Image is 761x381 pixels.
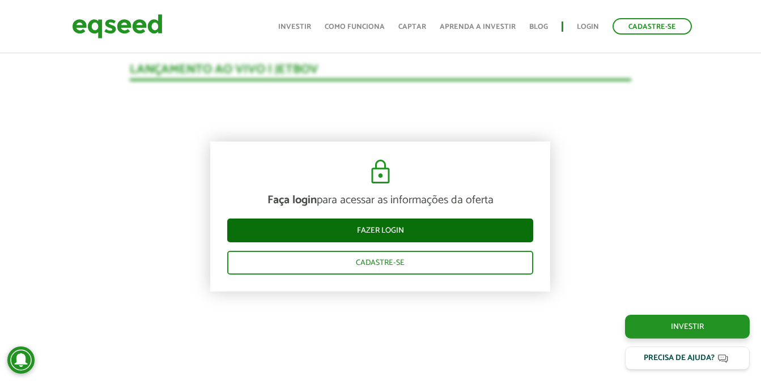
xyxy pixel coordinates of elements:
strong: Faça login [267,191,317,209]
a: Blog [529,23,548,31]
a: Cadastre-se [613,18,692,35]
img: cadeado.svg [367,159,394,186]
a: Login [577,23,599,31]
a: Captar [398,23,426,31]
a: Como funciona [325,23,385,31]
a: Cadastre-se [227,251,533,275]
a: Fazer login [227,219,533,242]
a: Aprenda a investir [440,23,516,31]
p: para acessar as informações da oferta [227,194,533,207]
a: Investir [625,315,750,339]
img: EqSeed [72,11,163,41]
a: Investir [278,23,311,31]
